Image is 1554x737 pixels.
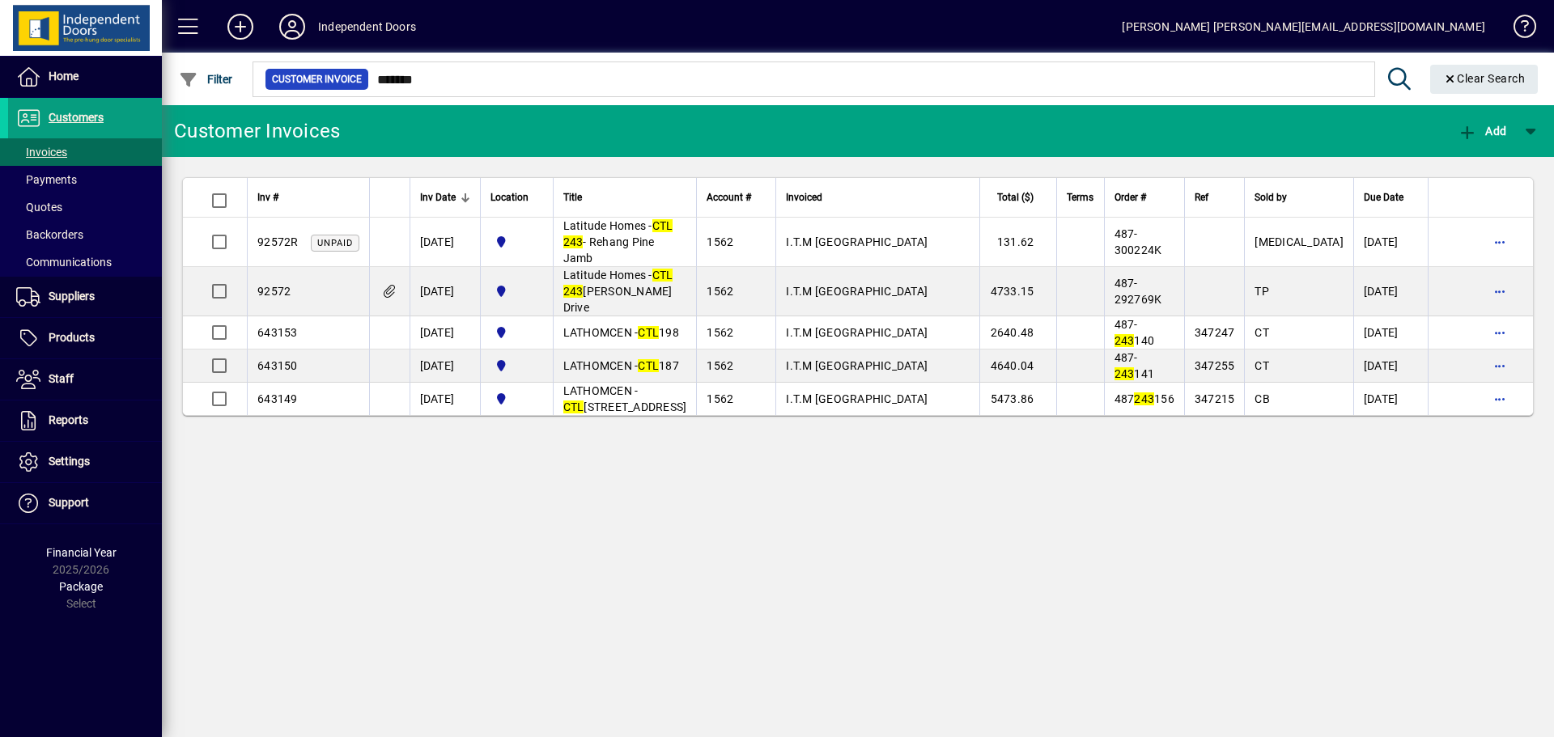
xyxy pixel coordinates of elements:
[16,146,67,159] span: Invoices
[266,12,318,41] button: Profile
[1443,72,1526,85] span: Clear Search
[563,269,673,314] span: Latitude Homes - [PERSON_NAME] Drive
[8,483,162,523] a: Support
[1458,125,1506,138] span: Add
[1122,14,1485,40] div: [PERSON_NAME] [PERSON_NAME][EMAIL_ADDRESS][DOMAIN_NAME]
[8,138,162,166] a: Invoices
[49,290,95,303] span: Suppliers
[1195,326,1235,339] span: 347247
[49,496,89,509] span: Support
[786,326,928,339] span: I.T.M [GEOGRAPHIC_DATA]
[49,70,79,83] span: Home
[1255,188,1344,206] div: Sold by
[8,277,162,317] a: Suppliers
[1134,392,1154,405] em: 243
[1115,392,1174,405] span: 487 156
[410,267,480,316] td: [DATE]
[490,324,543,341] span: Cromwell Central Otago
[1115,334,1135,347] em: 243
[1487,320,1513,345] button: More options
[1364,188,1418,206] div: Due Date
[563,359,679,372] span: LATHOMCEN - 187
[1115,188,1174,206] div: Order #
[59,580,103,593] span: Package
[1487,278,1513,304] button: More options
[707,359,733,372] span: 1562
[563,326,679,339] span: LATHOMCEN - 198
[410,218,480,267] td: [DATE]
[46,546,117,559] span: Financial Year
[979,316,1057,349] td: 2640.48
[420,188,456,206] span: Inv Date
[1115,367,1135,380] em: 243
[49,455,90,468] span: Settings
[1195,359,1235,372] span: 347255
[707,188,766,206] div: Account #
[1487,386,1513,412] button: More options
[1115,227,1162,256] span: 487-300224K
[257,326,298,339] span: 643153
[8,221,162,248] a: Backorders
[490,233,543,251] span: Cromwell Central Otago
[1454,116,1510,146] button: Add
[1255,359,1269,372] span: CT
[1364,188,1403,206] span: Due Date
[979,218,1057,267] td: 131.62
[257,285,291,298] span: 92572
[1353,218,1428,267] td: [DATE]
[1255,392,1270,405] span: CB
[257,235,299,248] span: 92572R
[1195,188,1208,206] span: Ref
[707,392,733,405] span: 1562
[1115,277,1162,306] span: 487-292769K
[490,390,543,408] span: Cromwell Central Otago
[1255,235,1344,248] span: [MEDICAL_DATA]
[1487,353,1513,379] button: More options
[8,57,162,97] a: Home
[1487,229,1513,255] button: More options
[49,111,104,124] span: Customers
[563,235,584,248] em: 243
[1067,188,1093,206] span: Terms
[49,413,88,426] span: Reports
[786,392,928,405] span: I.T.M [GEOGRAPHIC_DATA]
[1353,267,1428,316] td: [DATE]
[410,383,480,415] td: [DATE]
[1115,188,1146,206] span: Order #
[707,326,733,339] span: 1562
[1501,3,1534,56] a: Knowledge Base
[1195,392,1235,405] span: 347215
[979,383,1057,415] td: 5473.86
[257,392,298,405] span: 643149
[990,188,1049,206] div: Total ($)
[979,267,1057,316] td: 4733.15
[16,228,83,241] span: Backorders
[1115,318,1155,347] span: 487- 140
[8,442,162,482] a: Settings
[8,166,162,193] a: Payments
[997,188,1034,206] span: Total ($)
[175,65,237,94] button: Filter
[16,201,62,214] span: Quotes
[786,188,970,206] div: Invoiced
[8,359,162,400] a: Staff
[1255,188,1287,206] span: Sold by
[786,188,822,206] span: Invoiced
[410,349,480,383] td: [DATE]
[410,316,480,349] td: [DATE]
[1353,316,1428,349] td: [DATE]
[1430,65,1539,94] button: Clear
[490,188,529,206] span: Location
[490,282,543,300] span: Cromwell Central Otago
[786,285,928,298] span: I.T.M [GEOGRAPHIC_DATA]
[979,349,1057,383] td: 4640.04
[652,269,673,282] em: CTL
[490,188,543,206] div: Location
[652,219,673,232] em: CTL
[49,372,74,385] span: Staff
[1255,326,1269,339] span: CT
[638,359,659,372] em: CTL
[563,384,687,413] span: LATHOMCEN - [STREET_ADDRESS]
[8,193,162,221] a: Quotes
[1353,383,1428,415] td: [DATE]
